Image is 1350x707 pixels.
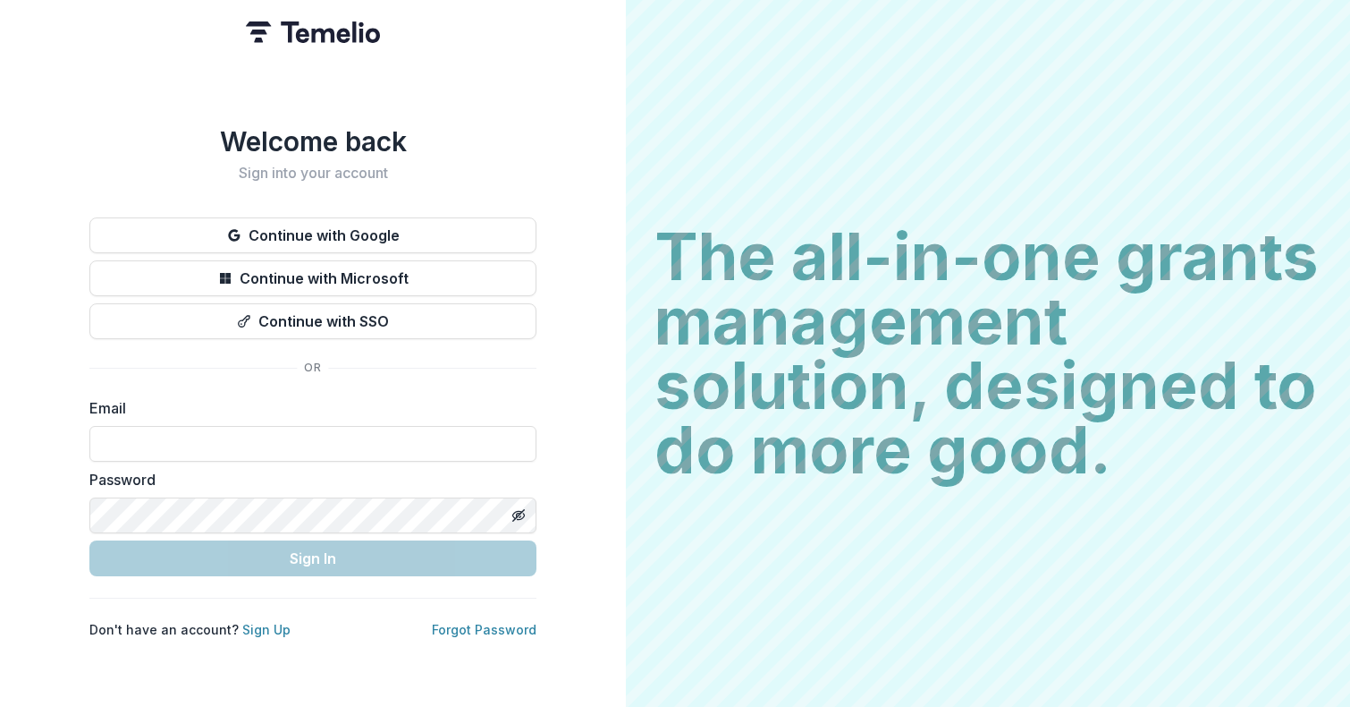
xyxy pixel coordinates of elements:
[89,217,536,253] button: Continue with Google
[504,501,533,530] button: Toggle password visibility
[89,303,536,339] button: Continue with SSO
[89,541,536,576] button: Sign In
[242,622,291,637] a: Sign Up
[89,620,291,639] p: Don't have an account?
[89,260,536,296] button: Continue with Microsoft
[89,125,536,158] h1: Welcome back
[246,21,380,43] img: Temelio
[432,622,536,637] a: Forgot Password
[89,469,526,490] label: Password
[89,397,526,419] label: Email
[89,165,536,182] h2: Sign into your account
